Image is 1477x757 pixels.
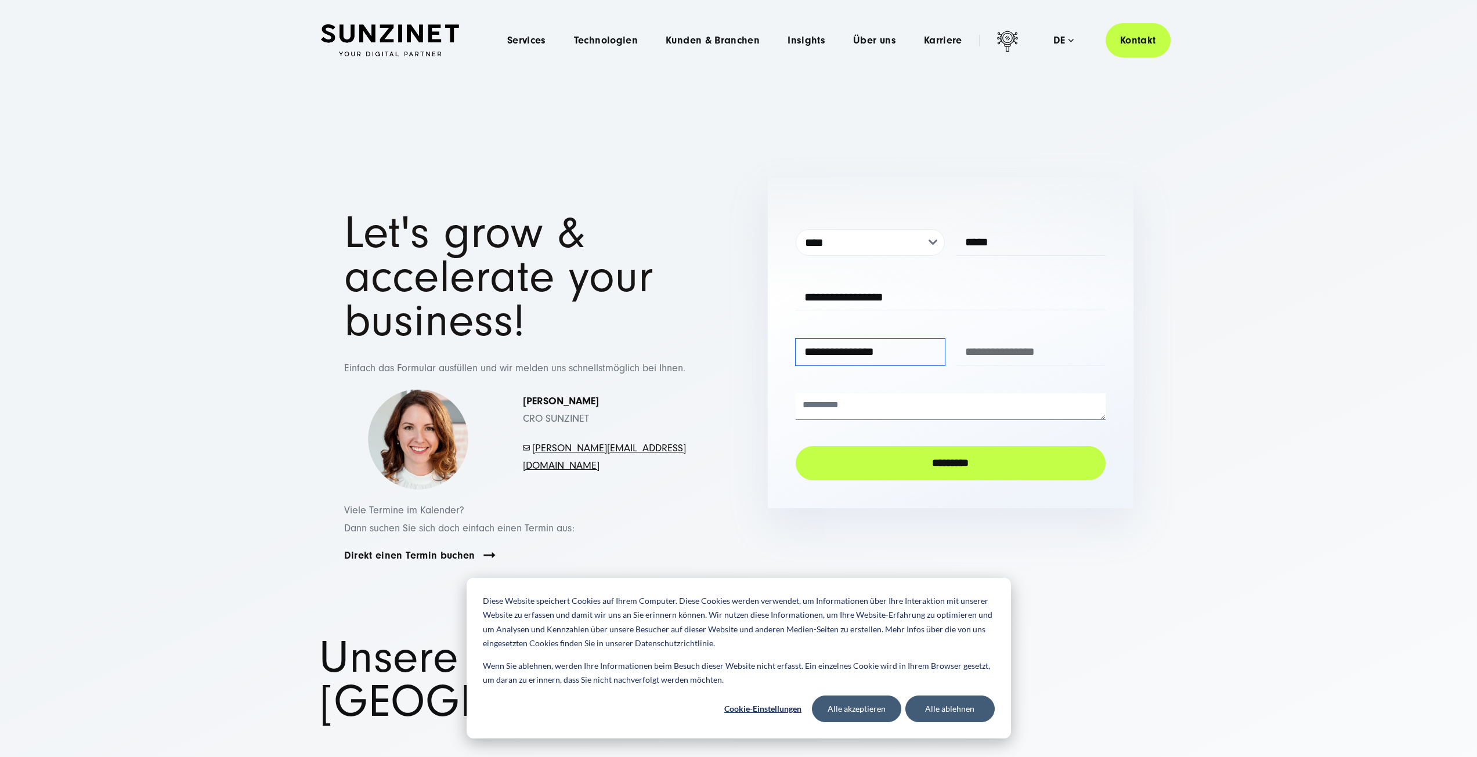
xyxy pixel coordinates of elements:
[344,549,475,562] a: Direkt einen Termin buchen
[666,35,760,46] a: Kunden & Branchen
[718,696,808,722] button: Cookie-Einstellungen
[483,594,995,651] p: Diese Website speichert Cookies auf Ihrem Computer. Diese Cookies werden verwendet, um Informatio...
[853,35,896,46] a: Über uns
[788,35,825,46] a: Insights
[483,659,995,687] p: Wenn Sie ablehnen, werden Ihre Informationen beim Besuch dieser Website nicht erfasst. Ein einzel...
[523,393,687,428] p: CRO SUNZINET
[1053,35,1074,46] div: de
[344,207,653,347] span: Let's grow & accelerate your business!
[321,24,459,57] img: SUNZINET Full Service Digital Agentur
[1106,23,1171,57] a: Kontakt
[523,442,686,472] a: [PERSON_NAME][EMAIL_ADDRESS][DOMAIN_NAME]
[344,362,685,374] span: Einfach das Formular ausfüllen und wir melden uns schnellstmöglich bei Ihnen.
[467,578,1011,738] div: Cookie banner
[523,395,599,407] strong: [PERSON_NAME]
[507,35,546,46] a: Services
[905,696,995,722] button: Alle ablehnen
[344,504,575,534] span: Viele Termine im Kalender? Dann suchen Sie sich doch einfach einen Termin aus:
[574,35,638,46] a: Technologien
[924,35,962,46] a: Karriere
[530,442,532,454] span: -
[812,696,901,722] button: Alle akzeptieren
[367,389,469,491] img: Simona-kontakt-page-picture
[319,636,1158,724] h1: Unsere Standorte in [GEOGRAPHIC_DATA]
